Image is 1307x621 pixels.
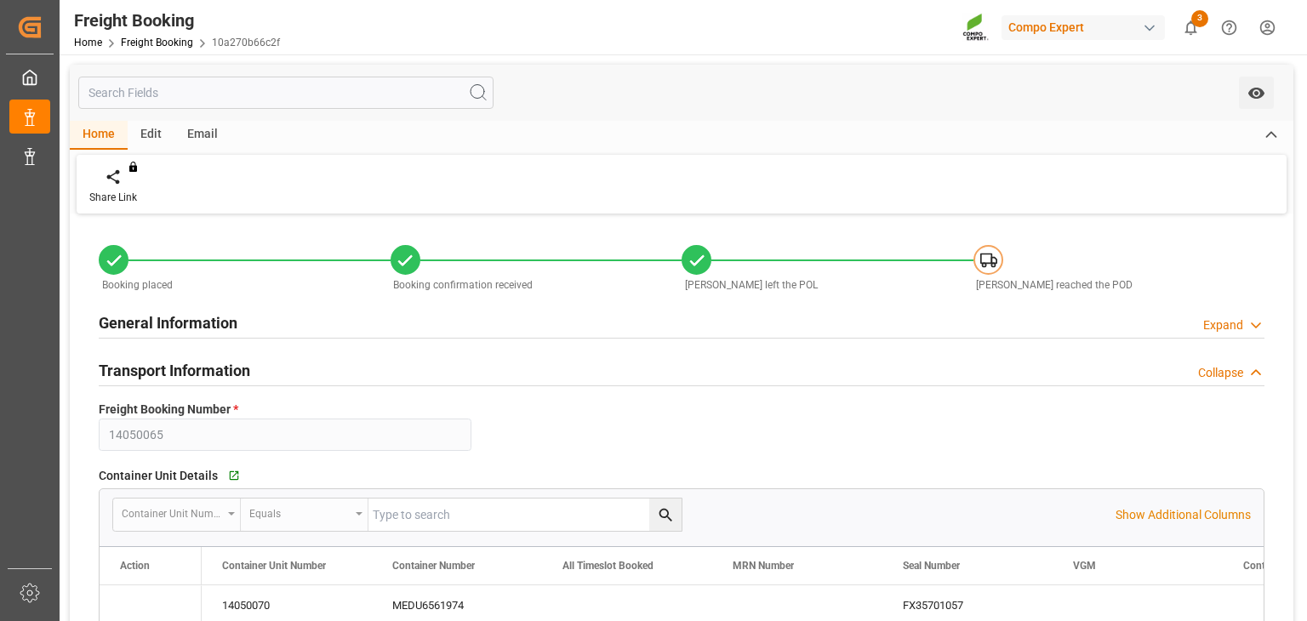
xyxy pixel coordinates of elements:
div: Collapse [1198,364,1243,382]
a: Freight Booking [121,37,193,48]
span: Booking confirmation received [393,279,533,291]
span: Seal Number [903,560,960,572]
div: Equals [249,502,350,521]
a: Home [74,37,102,48]
div: Action [120,560,150,572]
button: Help Center [1210,9,1248,47]
input: Search Fields [78,77,494,109]
span: Container Unit Details [99,467,218,485]
h2: General Information [99,311,237,334]
span: Container Unit Number [222,560,326,572]
span: Container Number [392,560,475,572]
div: Container Unit Number [122,502,222,521]
div: Home [70,121,128,150]
button: Compo Expert [1002,11,1172,43]
div: Expand [1203,316,1243,334]
p: Show Additional Columns [1116,506,1251,524]
span: 3 [1191,10,1208,27]
span: Freight Booking Number [99,401,238,419]
button: open menu [1239,77,1274,109]
div: Email [174,121,231,150]
button: open menu [241,499,368,531]
input: Type to search [368,499,682,531]
span: [PERSON_NAME] left the POL [685,279,818,291]
button: open menu [113,499,241,531]
div: Freight Booking [74,8,280,33]
img: Screenshot%202023-09-29%20at%2010.02.21.png_1712312052.png [962,13,990,43]
button: show 3 new notifications [1172,9,1210,47]
span: MRN Number [733,560,794,572]
div: Compo Expert [1002,15,1165,40]
span: All Timeslot Booked [562,560,653,572]
span: [PERSON_NAME] reached the POD [976,279,1133,291]
span: VGM [1073,560,1096,572]
h2: Transport Information [99,359,250,382]
button: search button [649,499,682,531]
span: Booking placed [102,279,173,291]
div: Edit [128,121,174,150]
